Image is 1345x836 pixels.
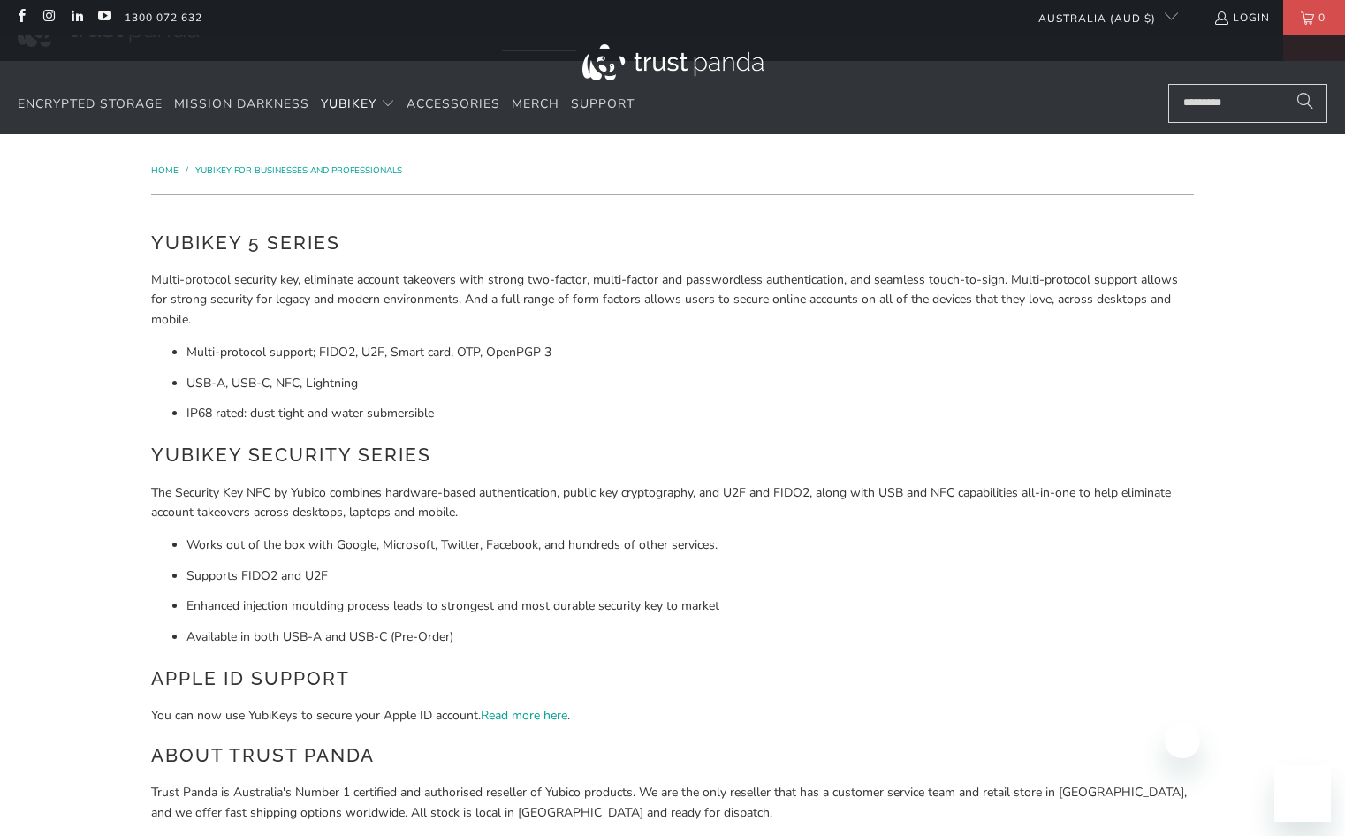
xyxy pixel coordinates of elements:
[151,706,1194,726] p: You can now use YubiKeys to secure your Apple ID account. .
[1168,84,1327,123] input: Search...
[186,597,1194,616] li: Enhanced injection moulding process leads to strongest and most durable security key to market
[69,11,84,25] a: Trust Panda Australia on LinkedIn
[186,374,1194,393] li: USB-A, USB-C, NFC, Lightning
[407,95,500,112] span: Accessories
[151,483,1194,523] p: The Security Key NFC by Yubico combines hardware-based authentication, public key cryptography, a...
[186,404,1194,423] li: IP68 rated: dust tight and water submersible
[151,441,1194,469] h2: YubiKey Security Series
[186,627,1194,647] li: Available in both USB-A and USB-C (Pre-Order)
[18,84,163,125] a: Encrypted Storage
[512,84,559,125] a: Merch
[18,84,635,125] nav: Translation missing: en.navigation.header.main_nav
[151,741,1194,770] h2: About Trust Panda
[151,783,1194,823] p: Trust Panda is Australia's Number 1 certified and authorised reseller of Yubico products. We are ...
[125,8,202,27] a: 1300 072 632
[186,566,1194,586] li: Supports FIDO2 and U2F
[407,84,500,125] a: Accessories
[41,11,56,25] a: Trust Panda Australia on Instagram
[174,84,309,125] a: Mission Darkness
[1274,765,1331,822] iframe: Button to launch messaging window
[571,95,635,112] span: Support
[1283,84,1327,123] button: Search
[151,665,1194,693] h2: Apple ID Support
[582,44,764,80] img: Trust Panda Australia
[1165,723,1200,758] iframe: Close message
[571,84,635,125] a: Support
[96,11,111,25] a: Trust Panda Australia on YouTube
[321,84,395,125] summary: YubiKey
[481,707,567,724] a: Read more here
[18,95,163,112] span: Encrypted Storage
[151,164,179,177] span: Home
[195,164,402,177] a: YubiKey for Businesses and Professionals
[174,95,309,112] span: Mission Darkness
[151,270,1194,330] p: Multi-protocol security key, eliminate account takeovers with strong two-factor, multi-factor and...
[186,164,188,177] span: /
[186,343,1194,362] li: Multi-protocol support; FIDO2, U2F, Smart card, OTP, OpenPGP 3
[321,95,376,112] span: YubiKey
[1213,8,1270,27] a: Login
[186,536,1194,555] li: Works out of the box with Google, Microsoft, Twitter, Facebook, and hundreds of other services.
[512,95,559,112] span: Merch
[151,229,1194,257] h2: YubiKey 5 Series
[151,164,181,177] a: Home
[13,11,28,25] a: Trust Panda Australia on Facebook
